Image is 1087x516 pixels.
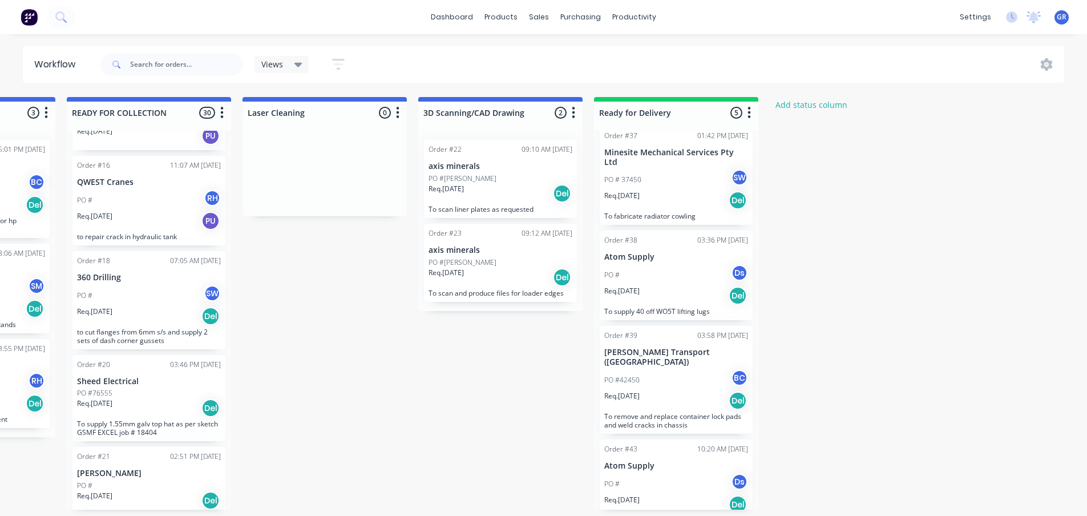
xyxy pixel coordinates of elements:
div: Del [201,491,220,510]
p: Req. [DATE] [77,491,112,501]
p: Req. [DATE] [604,191,640,201]
div: Del [729,495,747,514]
div: Del [729,287,747,305]
div: 09:10 AM [DATE] [522,144,572,155]
p: PO #[PERSON_NAME] [429,257,496,268]
div: BC [28,174,45,191]
p: PO # [77,195,92,205]
p: PO #42450 [604,375,640,385]
p: 360 Drilling [77,273,221,283]
div: Order #3701:42 PM [DATE]Minesite Mechanical Services Pty LtdPO # 37450SWReq.[DATE]DelTo fabricate... [600,126,753,225]
div: Order #22 [429,144,462,155]
div: Order #2003:46 PM [DATE]Sheed ElectricalPO #76555Req.[DATE]DelTo supply 1.55mm galv top hat as pe... [72,355,225,442]
div: 03:58 PM [DATE] [697,330,748,341]
div: Workflow [34,58,81,71]
div: Del [26,196,44,214]
p: Req. [DATE] [429,184,464,194]
div: 03:46 PM [DATE] [170,360,221,370]
div: Order #3903:58 PM [DATE][PERSON_NAME] Transport ([GEOGRAPHIC_DATA])PO #42450BCReq.[DATE]DelTo rem... [600,326,753,434]
a: dashboard [425,9,479,26]
div: Order #21 [77,451,110,462]
div: 03:36 PM [DATE] [697,235,748,245]
p: Atom Supply [604,252,748,262]
p: To fabricate radiator cowling [604,212,748,220]
div: Order #16 [77,160,110,171]
p: axis minerals [429,245,572,255]
p: Atom Supply [604,461,748,471]
div: Del [729,191,747,209]
div: Order #23 [429,228,462,239]
p: axis minerals [429,162,572,171]
div: SW [204,285,221,302]
div: Ds [731,264,748,281]
div: Order #2309:12 AM [DATE]axis mineralsPO #[PERSON_NAME]Req.[DATE]DelTo scan and produce files for ... [424,224,577,302]
p: Req. [DATE] [604,495,640,505]
div: Del [729,392,747,410]
div: BC [731,369,748,386]
div: Order #1611:07 AM [DATE]QWEST CranesPO #RHReq.[DATE]PUto repair crack in hydraulic tank [72,156,225,245]
p: To scan liner plates as requested [429,205,572,213]
div: Del [26,394,44,413]
p: Req. [DATE] [77,398,112,409]
div: PU [201,127,220,145]
img: Factory [21,9,38,26]
p: Req. [DATE] [604,286,640,296]
div: Order #20 [77,360,110,370]
div: Del [553,268,571,287]
p: PO # [77,291,92,301]
div: Order #1807:05 AM [DATE]360 DrillingPO #SWReq.[DATE]Delto cut flanges from 6mm s/s and supply 2 s... [72,251,225,349]
div: Order #39 [604,330,637,341]
p: Req. [DATE] [604,391,640,401]
p: [PERSON_NAME] [77,469,221,478]
div: SW [731,169,748,186]
div: Del [201,399,220,417]
div: Ds [731,473,748,490]
div: PU [201,212,220,230]
p: PO #[PERSON_NAME] [429,174,496,184]
div: Del [201,307,220,325]
div: products [479,9,523,26]
p: Minesite Mechanical Services Pty Ltd [604,148,748,167]
p: to cut flanges from 6mm s/s and supply 2 sets of dash corner gussets [77,328,221,345]
span: Views [261,58,283,70]
div: purchasing [555,9,607,26]
p: Req. [DATE] [77,211,112,221]
p: PO # [77,481,92,491]
div: Order #37 [604,131,637,141]
div: Del [26,300,44,318]
div: Del [553,184,571,203]
div: 10:20 AM [DATE] [697,444,748,454]
div: RH [204,190,221,207]
div: 01:42 PM [DATE] [697,131,748,141]
span: GR [1057,12,1066,22]
p: to repair crack in hydraulic tank [77,232,221,241]
p: [PERSON_NAME] Transport ([GEOGRAPHIC_DATA]) [604,348,748,367]
div: Order #2209:10 AM [DATE]axis mineralsPO #[PERSON_NAME]Req.[DATE]DelTo scan liner plates as requested [424,140,577,218]
div: Order #43 [604,444,637,454]
p: To supply 40 off WO5T lifting lugs [604,307,748,316]
p: PO # 37450 [604,175,641,185]
div: 09:12 AM [DATE] [522,228,572,239]
div: Order #18 [77,256,110,266]
div: SM [28,277,45,295]
div: productivity [607,9,662,26]
div: settings [954,9,997,26]
div: sales [523,9,555,26]
p: QWEST Cranes [77,178,221,187]
div: Order #38 [604,235,637,245]
div: RH [28,372,45,389]
p: Req. [DATE] [77,307,112,317]
div: Order #3803:36 PM [DATE]Atom SupplyPO #DsReq.[DATE]DelTo supply 40 off WO5T lifting lugs [600,231,753,320]
div: 07:05 AM [DATE] [170,256,221,266]
p: Req. [DATE] [429,268,464,278]
p: To scan and produce files for loader edges [429,289,572,297]
p: To supply 1.55mm galv top hat as per sketch GSMF EXCEL job # 18404 [77,420,221,437]
p: Req. [DATE] [77,126,112,136]
p: Sheed Electrical [77,377,221,386]
p: PO # [604,479,620,489]
p: PO #76555 [77,388,112,398]
input: Search for orders... [130,53,243,76]
p: PO # [604,270,620,280]
button: Add status column [770,97,854,112]
p: To remove and replace container lock pads and weld cracks in chassis [604,412,748,429]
